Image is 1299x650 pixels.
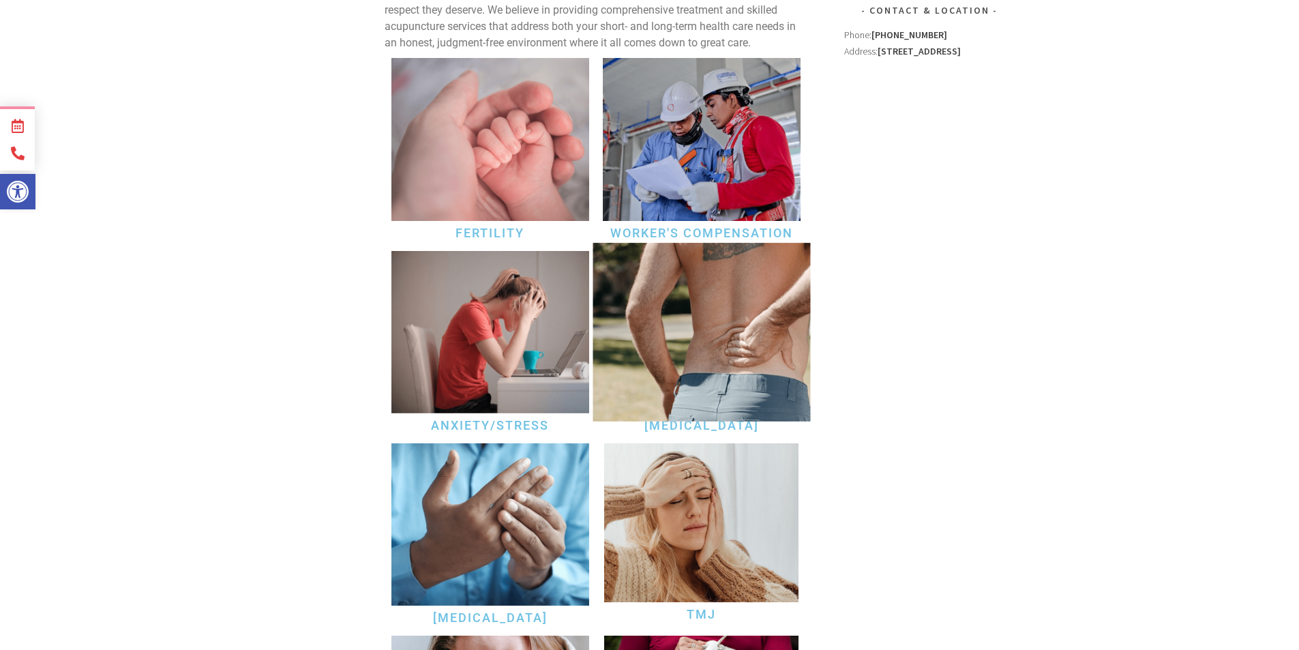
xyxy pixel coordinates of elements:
a: Anxiety/Stress [431,418,549,432]
img: irvine acupuncture for anxiety [391,251,589,413]
div: Address: [844,27,1015,230]
img: irvine acupuncture for arthritis pain [391,443,589,606]
a: [MEDICAL_DATA] [433,610,548,625]
img: irvine acupuncture for tmj jaw pain [604,443,798,603]
img: irvine acupuncture for sciatica pain [593,243,810,422]
h3: Contact & Location [844,2,1015,18]
a: TMJ [687,607,716,621]
a: Fertility [456,226,524,240]
a: [MEDICAL_DATA] [644,418,759,432]
strong: [STREET_ADDRESS] [878,45,961,57]
strong: [PHONE_NUMBER] [871,29,947,41]
div: Phone: [844,27,1015,43]
a: Worker's Compensation [610,226,793,240]
img: irvine acupuncture for workers compensation [603,58,801,220]
img: Irvine Acupuncture for Fertility and infertility [391,58,589,220]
